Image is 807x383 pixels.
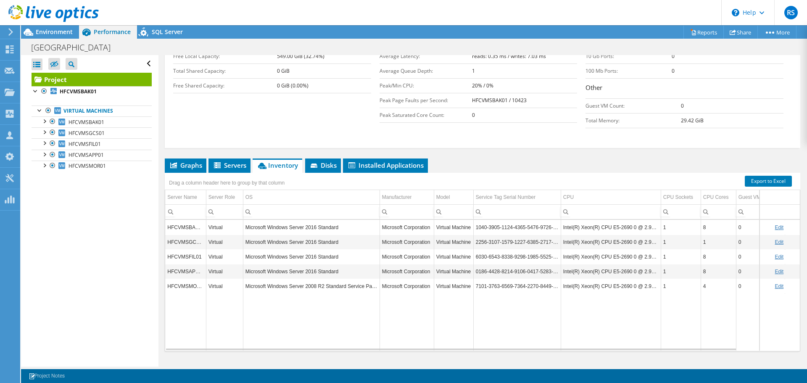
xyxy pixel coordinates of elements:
td: Column Service Tag Serial Number, Value 1040-3905-1124-4365-5476-9726-06 [473,220,561,235]
a: HFCVMSBAK01 [32,86,152,97]
b: 0 [672,67,675,74]
td: Column Server Name, Filter cell [165,204,206,219]
div: Guest VM Count [738,192,776,202]
td: Column OS, Value Microsoft Windows Server 2016 Standard [243,264,380,279]
td: Column Manufacturer, Value Microsoft Corporation [380,264,434,279]
div: OS [245,192,253,202]
td: Column CPU Sockets, Value 1 [661,279,701,293]
td: Column Guest VM Count, Value 0 [736,264,785,279]
td: Column Server Role, Value Virtual [206,279,243,293]
b: 0 GiB [277,67,290,74]
a: Project Notes [23,371,71,381]
td: Model Column [434,190,473,205]
b: 0 GiB (0.00%) [277,82,309,89]
svg: \n [732,9,739,16]
td: Column Server Role, Value Virtual [206,249,243,264]
td: Column Model, Value Virtual Machine [434,249,473,264]
b: reads: 0.35 ms / writes: 7.03 ms [472,53,546,60]
div: Server Name [167,192,197,202]
div: CPU Cores [703,192,729,202]
td: Column Service Tag Serial Number, Value 0186-4428-8214-9106-0417-5283-06 [473,264,561,279]
td: Total Shared Capacity: [173,63,277,78]
td: Column Server Name, Value HFCVMSGCS01 [165,235,206,249]
td: Column Model, Value Virtual Machine [434,235,473,249]
span: HFCVMSFIL01 [69,140,101,148]
span: HFCVMSAPP01 [69,151,104,158]
td: Column Manufacturer, Filter cell [380,204,434,219]
b: HFCVMSBAK01 [60,88,97,95]
div: Virtual [208,281,241,291]
td: Column Server Name, Value HFCVMSAPP01 [165,264,206,279]
a: Edit [775,225,783,230]
td: CPU Sockets Column [661,190,701,205]
td: Average Queue Depth: [380,63,472,78]
div: Data grid [165,173,800,351]
td: Column CPU Sockets, Value 1 [661,220,701,235]
td: Peak/Min CPU: [380,78,472,93]
span: Installed Applications [347,161,424,169]
td: Column CPU, Filter cell [561,204,661,219]
a: Reports [683,26,724,39]
td: Column Server Name, Value HFCVMSMOR01 [165,279,206,293]
div: Service Tag Serial Number [476,192,536,202]
td: Free Shared Capacity: [173,78,277,93]
a: Edit [775,254,783,260]
td: Manufacturer Column [380,190,434,205]
span: Servers [213,161,246,169]
td: Column Model, Filter cell [434,204,473,219]
td: Column OS, Value Microsoft Windows Server 2016 Standard [243,220,380,235]
a: Virtual Machines [32,106,152,116]
span: Performance [94,28,131,36]
td: Column CPU Cores, Value 1 [701,235,736,249]
td: Column Guest VM Count, Filter cell [736,204,785,219]
td: Peak Page Faults per Second: [380,93,472,108]
td: Column CPU, Value Intel(R) Xeon(R) CPU E5-2690 0 @ 2.90GHz [561,279,661,293]
a: Project [32,73,152,86]
td: Column OS, Value Microsoft Windows Server 2008 R2 Standard Service Pack 1 [243,279,380,293]
td: Column Server Role, Value Virtual [206,235,243,249]
td: Column CPU Sockets, Filter cell [661,204,701,219]
b: 549.00 GiB (32.74%) [277,53,324,60]
span: Environment [36,28,73,36]
td: 10 Gb Ports: [585,49,672,63]
td: Column OS, Filter cell [243,204,380,219]
a: Export to Excel [745,176,792,187]
a: HFCVMSFIL01 [32,138,152,149]
a: HFCVMSMOR01 [32,161,152,172]
div: Virtual [208,237,241,247]
td: Column Guest VM Count, Value 0 [736,220,785,235]
div: Server Role [208,192,235,202]
span: RS [784,6,798,19]
td: Free Local Capacity: [173,49,277,63]
td: Column CPU Cores, Value 8 [701,220,736,235]
td: Column Manufacturer, Value Microsoft Corporation [380,279,434,293]
td: Column CPU, Value Intel(R) Xeon(R) CPU E5-2690 0 @ 2.90GHz [561,220,661,235]
td: Column CPU Cores, Value 8 [701,249,736,264]
b: 0 [472,111,475,119]
div: CPU Sockets [663,192,693,202]
td: Column Server Name, Value HFCVMSFIL01 [165,249,206,264]
td: OS Column [243,190,380,205]
b: HFCVMSBAK01 / 10423 [472,97,527,104]
b: 1 [472,67,475,74]
div: Manufacturer [382,192,412,202]
div: Virtual [208,267,241,277]
td: 100 Mb Ports: [585,63,672,78]
td: Column CPU Cores, Value 8 [701,264,736,279]
td: Column CPU Sockets, Value 1 [661,249,701,264]
td: Column Manufacturer, Value Microsoft Corporation [380,220,434,235]
b: 0 [681,102,684,109]
span: HFCVMSBAK01 [69,119,104,126]
div: CPU [563,192,574,202]
td: Column CPU Cores, Filter cell [701,204,736,219]
a: HFCVMSBAK01 [32,116,152,127]
td: Column Service Tag Serial Number, Value 2256-3107-1579-1227-6385-2717-21 [473,235,561,249]
td: Column CPU Sockets, Value 1 [661,235,701,249]
td: Column Guest VM Count, Value 0 [736,249,785,264]
div: Virtual [208,252,241,262]
h3: Other [585,83,783,94]
span: SQL Server [152,28,183,36]
td: Column Guest VM Count, Value 0 [736,279,785,293]
td: Column Guest VM Count, Value 0 [736,235,785,249]
div: Virtual [208,222,241,232]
